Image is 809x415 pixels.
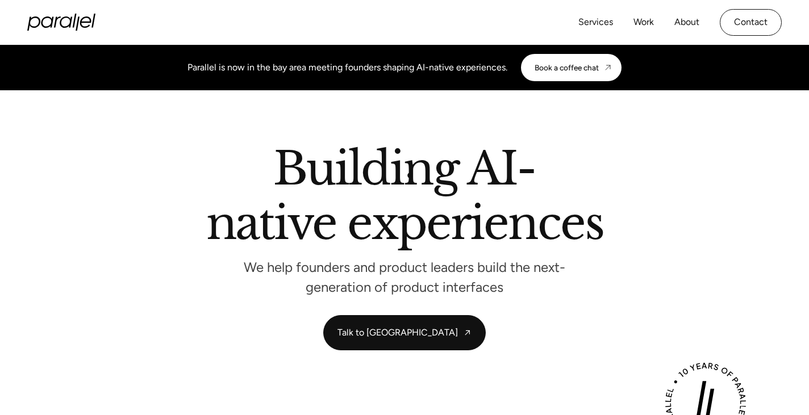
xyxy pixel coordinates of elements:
[578,14,613,31] a: Services
[187,61,507,74] div: Parallel is now in the bay area meeting founders shaping AI-native experiences.
[633,14,654,31] a: Work
[234,262,575,292] p: We help founders and product leaders build the next-generation of product interfaces
[674,14,699,31] a: About
[81,147,728,250] h2: Building AI-native experiences
[521,54,622,81] a: Book a coffee chat
[535,63,599,72] div: Book a coffee chat
[720,9,782,36] a: Contact
[27,14,95,31] a: home
[603,63,612,72] img: CTA arrow image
